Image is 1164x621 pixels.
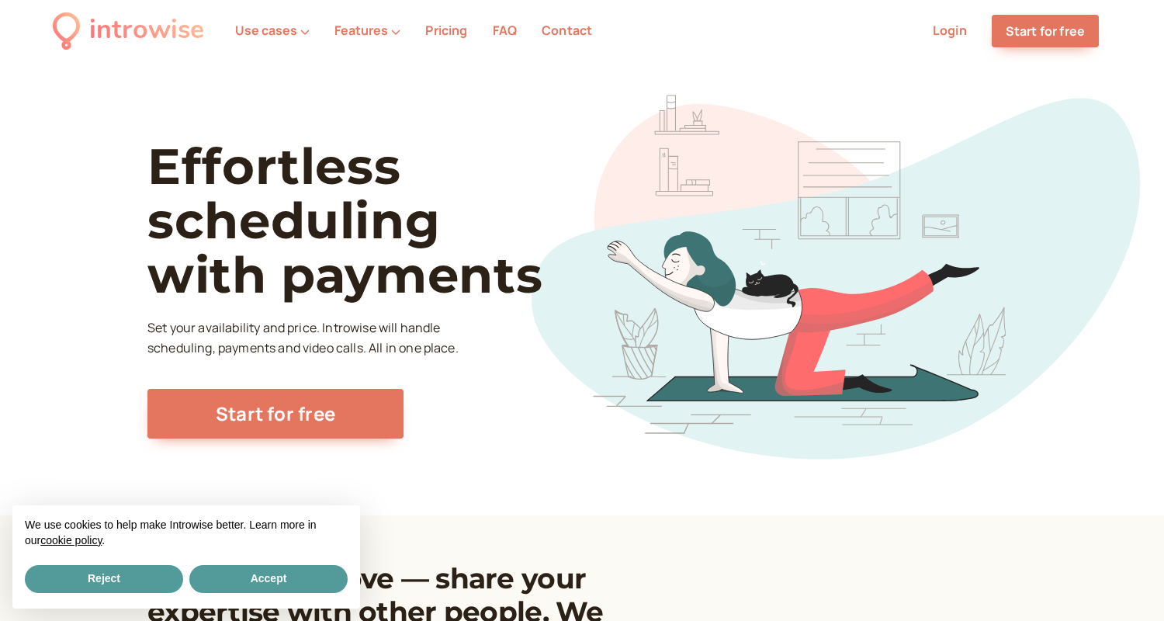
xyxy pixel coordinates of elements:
a: FAQ [493,22,517,39]
div: introwise [89,9,204,52]
a: Pricing [425,22,467,39]
a: Login [933,22,967,39]
a: cookie policy [40,534,102,546]
div: We use cookies to help make Introwise better. Learn more in our . [12,505,360,562]
button: Accept [189,565,348,593]
button: Use cases [235,23,310,37]
button: Reject [25,565,183,593]
a: introwise [53,9,204,52]
iframe: Chat Widget [1086,546,1164,621]
a: Start for free [147,389,404,439]
a: Start for free [992,15,1099,47]
button: Features [334,23,400,37]
p: Set your availability and price. Introwise will handle scheduling, payments and video calls. All ... [147,318,462,359]
h1: Effortless scheduling with payments [147,139,598,303]
a: Contact [542,22,592,39]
